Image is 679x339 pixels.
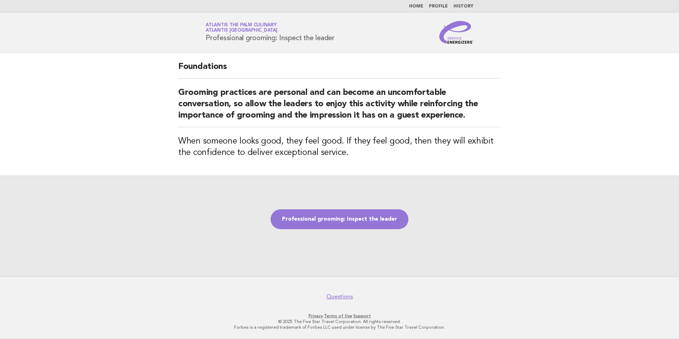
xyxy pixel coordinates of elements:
a: Atlantis The Palm CulinaryAtlantis [GEOGRAPHIC_DATA] [206,23,277,33]
a: Professional grooming: Inspect the leader [271,209,408,229]
a: Privacy [309,313,323,318]
p: © 2025 The Five Star Travel Corporation. All rights reserved. [122,319,557,324]
h2: Grooming practices are personal and can become an uncomfortable conversation, so allow the leader... [178,87,501,127]
h3: When someone looks good, they feel good. If they feel good, then they will exhibit the confidence... [178,136,501,158]
img: Service Energizers [439,21,473,44]
p: Forbes is a registered trademark of Forbes LLC used under license by The Five Star Travel Corpora... [122,324,557,330]
h2: Foundations [178,61,501,79]
p: · · [122,313,557,319]
a: Support [353,313,371,318]
span: Atlantis [GEOGRAPHIC_DATA] [206,28,277,33]
a: Questions [326,293,353,300]
a: Home [409,4,423,9]
h1: Professional grooming: Inspect the leader [206,23,335,42]
a: Terms of Use [324,313,352,318]
a: History [453,4,473,9]
a: Profile [429,4,448,9]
